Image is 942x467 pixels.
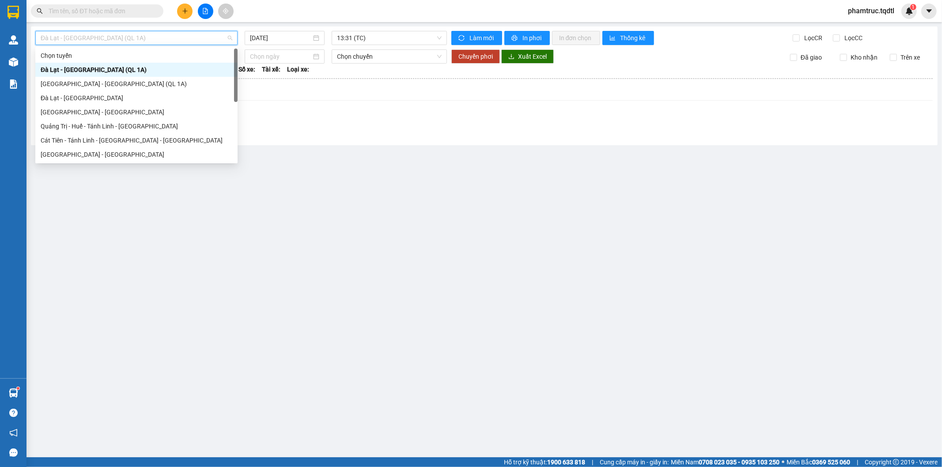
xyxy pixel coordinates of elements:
[592,457,593,467] span: |
[4,5,41,24] span: VP An Sương
[451,31,502,45] button: syncLàm mới
[35,147,238,162] div: Sài Gòn - Quảng Trị
[53,5,132,24] p: Nhận:
[250,33,311,43] input: 12/10/2025
[620,33,647,43] span: Thống kê
[41,121,232,131] div: Quảng Trị - Huế - Tánh Linh - [GEOGRAPHIC_DATA]
[35,49,238,63] div: Chọn tuyến
[893,459,899,465] span: copyright
[41,51,232,60] div: Chọn tuyến
[847,53,881,62] span: Kho nhận
[787,457,850,467] span: Miền Bắc
[609,35,617,42] span: bar-chart
[35,133,238,147] div: Cát Tiên - Tánh Linh - Huế - Quảng Trị
[504,457,585,467] span: Hỗ trợ kỹ thuật:
[9,79,18,89] img: solution-icon
[198,4,213,19] button: file-add
[671,457,779,467] span: Miền Nam
[511,35,519,42] span: printer
[41,31,232,45] span: Đà Lạt - Sài Gòn (QL 1A)
[552,31,600,45] button: In đơn chọn
[53,38,132,46] span: Giao:
[23,50,35,60] span: CC:
[53,5,132,24] span: VP [GEOGRAPHIC_DATA]
[17,37,45,46] span: VP Q12
[9,429,18,437] span: notification
[905,7,913,15] img: icon-new-feature
[4,38,45,46] span: Lấy:
[600,457,669,467] span: Cung cấp máy in - giấy in:
[70,37,132,46] span: [PERSON_NAME]
[35,91,238,105] div: Đà Lạt - Sài Gòn
[49,6,153,16] input: Tìm tên, số ĐT hoặc mã đơn
[501,49,554,64] button: downloadXuất Excel
[38,50,69,60] span: 500.000
[35,63,238,77] div: Đà Lạt - Sài Gòn (QL 1A)
[841,33,864,43] span: Lọc CC
[17,387,19,390] sup: 1
[41,65,232,75] div: Đà Lạt - [GEOGRAPHIC_DATA] (QL 1A)
[897,53,923,62] span: Trên xe
[547,459,585,466] strong: 1900 633 818
[37,8,43,14] span: search
[921,4,937,19] button: caret-down
[925,7,933,15] span: caret-down
[53,26,102,35] span: 0946660127
[469,33,495,43] span: Làm mới
[602,31,654,45] button: bar-chartThống kê
[238,64,255,74] span: Số xe:
[35,119,238,133] div: Quảng Trị - Huế - Tánh Linh - Cát Tiên
[337,31,441,45] span: 13:31 (TC)
[797,53,825,62] span: Đã giao
[801,33,824,43] span: Lọc CR
[812,459,850,466] strong: 0369 525 060
[782,460,784,464] span: ⚪️
[262,64,280,74] span: Tài xế:
[9,57,18,67] img: warehouse-icon
[33,61,71,71] span: 6.800.000
[41,136,232,145] div: Cát Tiên - Tánh Linh - [GEOGRAPHIC_DATA] - [GEOGRAPHIC_DATA]
[9,388,18,398] img: warehouse-icon
[841,5,901,16] span: phamtruc.tqdtl
[41,150,232,159] div: [GEOGRAPHIC_DATA] - [GEOGRAPHIC_DATA]
[41,107,232,117] div: [GEOGRAPHIC_DATA] - [GEOGRAPHIC_DATA]
[9,448,18,457] span: message
[9,35,18,45] img: warehouse-icon
[41,79,232,89] div: [GEOGRAPHIC_DATA] - [GEOGRAPHIC_DATA] (QL 1A)
[287,64,309,74] span: Loại xe:
[35,105,238,119] div: Sài Gòn - Đà Lạt
[451,49,500,64] button: Chuyển phơi
[4,26,52,35] span: 0971067169
[177,4,193,19] button: plus
[9,409,18,417] span: question-circle
[4,5,52,24] p: Gửi:
[35,77,238,91] div: Sài Gòn - Đà Lạt (QL 1A)
[699,459,779,466] strong: 0708 023 035 - 0935 103 250
[8,6,19,19] img: logo-vxr
[41,93,232,103] div: Đà Lạt - [GEOGRAPHIC_DATA]
[910,4,916,10] sup: 1
[522,33,543,43] span: In phơi
[182,8,188,14] span: plus
[337,50,441,63] span: Chọn chuyến
[857,457,858,467] span: |
[504,31,550,45] button: printerIn phơi
[912,4,915,10] span: 1
[3,61,30,71] span: Thu hộ:
[18,50,23,60] span: 0
[202,8,208,14] span: file-add
[218,4,234,19] button: aim
[223,8,229,14] span: aim
[250,52,311,61] input: Chọn ngày
[458,35,466,42] span: sync
[3,50,15,60] span: CR:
